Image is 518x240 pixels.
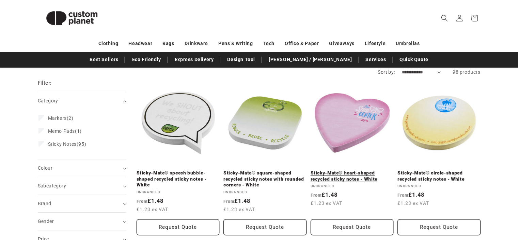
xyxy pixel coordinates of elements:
[48,141,87,147] span: (95)
[38,213,126,230] summary: Gender (0 selected)
[223,170,307,188] a: Sticky-Mate® square-shaped recycled sticky notes with rounded corners - White
[48,128,82,134] span: (1)
[484,207,518,240] iframe: Chat Widget
[453,69,481,75] span: 98 products
[48,115,67,121] span: Markers
[98,38,119,50] a: Clothing
[137,170,220,188] a: Sticky-Mate® speech bubble-shaped recycled sticky notes - White
[265,54,355,66] a: [PERSON_NAME] / [PERSON_NAME]
[38,177,126,195] summary: Subcategory (0 selected)
[38,201,51,206] span: Brand
[224,54,258,66] a: Design Tool
[128,38,152,50] a: Headwear
[329,38,354,50] a: Giveaways
[397,170,481,182] a: Sticky-Mate® circle-shaped recycled sticky notes - White
[218,38,253,50] a: Pens & Writing
[38,159,126,177] summary: Colour (0 selected)
[38,3,106,33] img: Custom Planet
[38,218,54,224] span: Gender
[48,141,77,147] span: Sticky Notes
[365,38,386,50] a: Lifestyle
[86,54,122,66] a: Best Sellers
[223,219,307,235] button: Request Quote
[137,219,220,235] button: Request Quote
[378,69,395,75] label: Sort by:
[396,38,420,50] a: Umbrellas
[162,38,174,50] a: Bags
[285,38,319,50] a: Office & Paper
[397,219,481,235] button: Request Quote
[263,38,274,50] a: Tech
[128,54,164,66] a: Eco Friendly
[311,219,394,235] button: Request Quote
[38,165,52,171] span: Colour
[38,92,126,110] summary: Category (0 selected)
[38,79,52,87] h2: Filter:
[311,170,394,182] a: Sticky-Mate® heart-shaped recycled sticky notes - White
[171,54,217,66] a: Express Delivery
[48,115,74,121] span: (2)
[437,11,452,26] summary: Search
[396,54,432,66] a: Quick Quote
[38,195,126,212] summary: Brand (0 selected)
[38,98,58,103] span: Category
[38,183,66,188] span: Subcategory
[362,54,389,66] a: Services
[48,128,75,134] span: Memo Pads
[185,38,208,50] a: Drinkware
